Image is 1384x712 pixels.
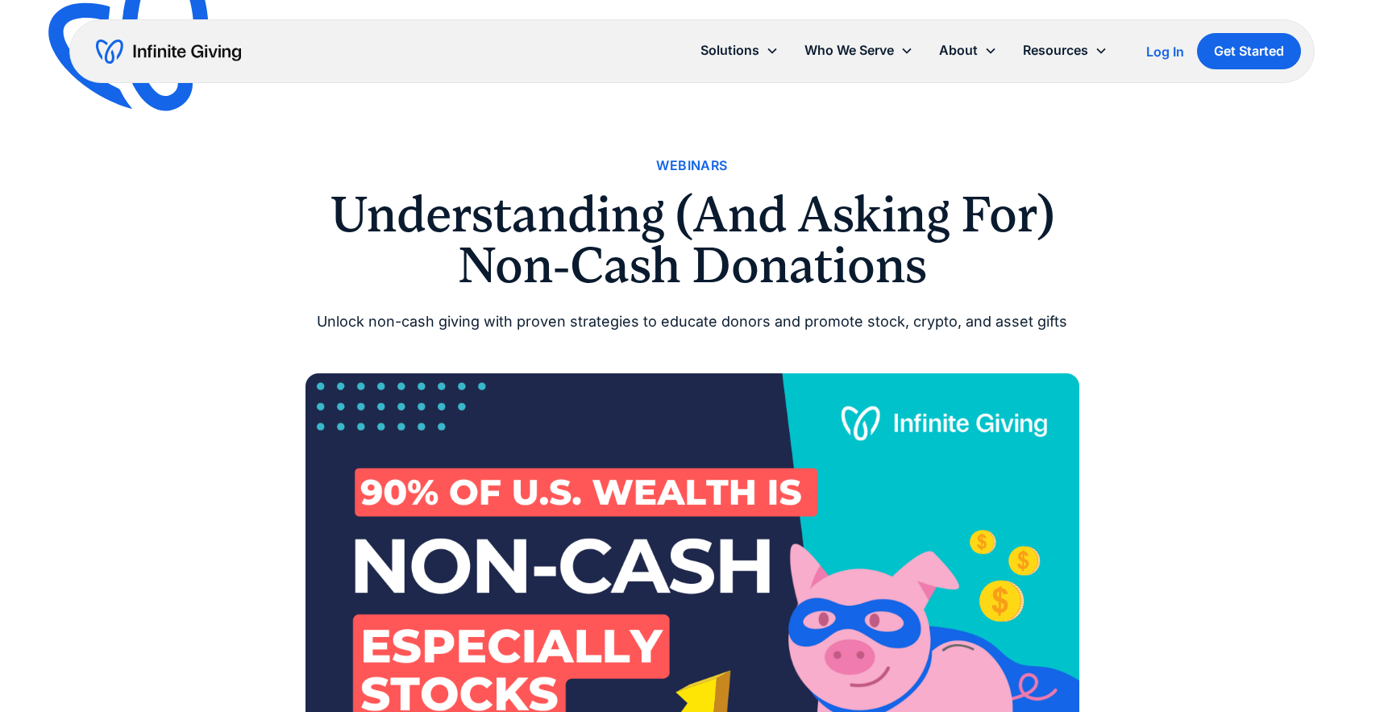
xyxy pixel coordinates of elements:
[688,33,792,68] div: Solutions
[1146,45,1184,58] div: Log In
[96,39,241,65] a: home
[804,40,894,61] div: Who We Serve
[926,33,1010,68] div: About
[1010,33,1120,68] div: Resources
[792,33,926,68] div: Who We Serve
[656,155,727,177] a: Webinars
[1146,42,1184,61] a: Log In
[305,189,1079,290] h1: Understanding (And Asking For) Non-Cash Donations
[1023,40,1088,61] div: Resources
[700,40,759,61] div: Solutions
[939,40,978,61] div: About
[305,310,1079,335] div: Unlock non-cash giving with proven strategies to educate donors and promote stock, crypto, and as...
[1197,33,1301,69] a: Get Started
